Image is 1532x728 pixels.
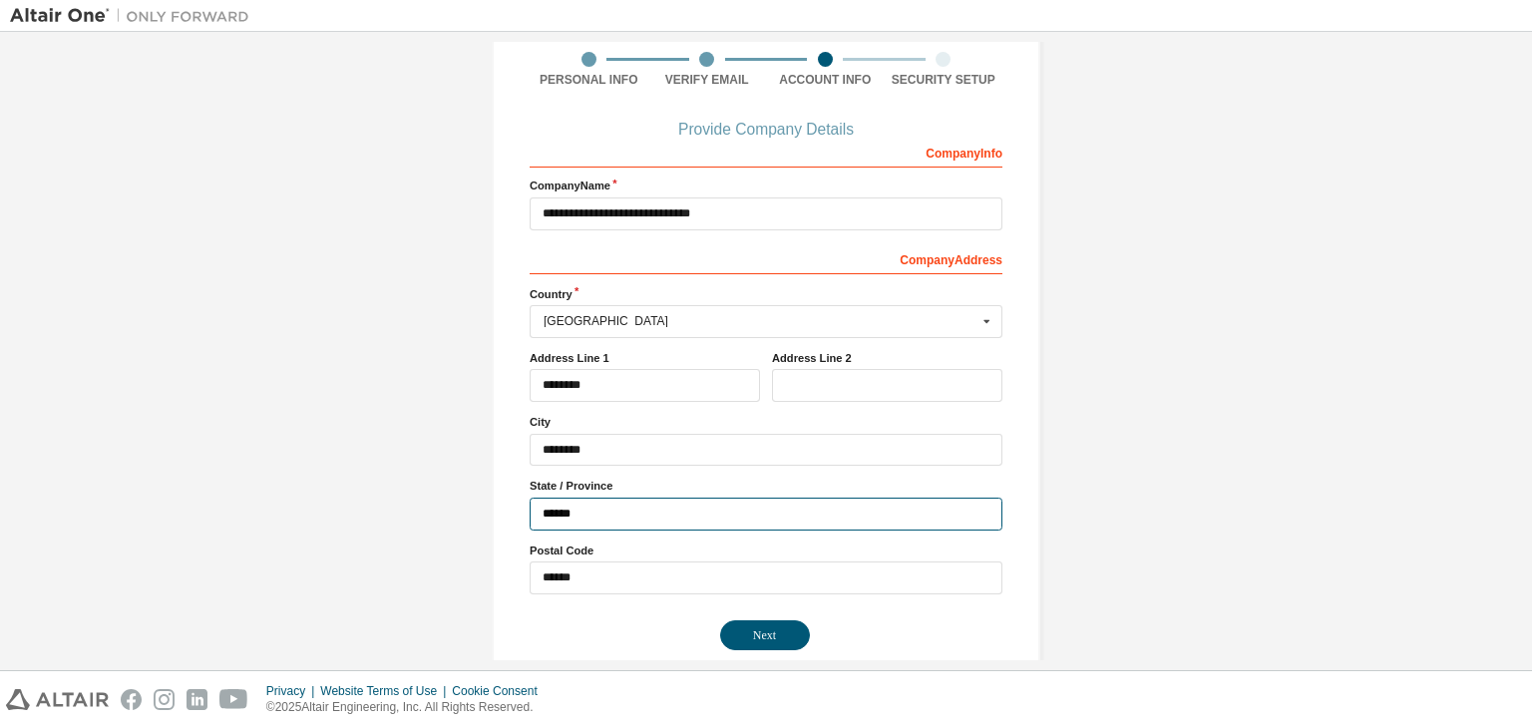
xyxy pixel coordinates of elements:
label: State / Province [530,478,1002,494]
label: Postal Code [530,543,1002,558]
div: [GEOGRAPHIC_DATA] [544,315,977,327]
img: facebook.svg [121,689,142,710]
label: Address Line 1 [530,350,760,366]
img: altair_logo.svg [6,689,109,710]
div: Company Info [530,136,1002,168]
img: instagram.svg [154,689,175,710]
div: Security Setup [885,72,1003,88]
label: Address Line 2 [772,350,1002,366]
div: Account Info [766,72,885,88]
img: youtube.svg [219,689,248,710]
div: Website Terms of Use [320,683,452,699]
label: Company Name [530,178,1002,193]
label: City [530,414,1002,430]
div: Cookie Consent [452,683,549,699]
div: Company Address [530,242,1002,274]
p: © 2025 Altair Engineering, Inc. All Rights Reserved. [266,699,550,716]
div: Provide Company Details [530,124,1002,136]
img: linkedin.svg [187,689,207,710]
div: Personal Info [530,72,648,88]
label: Country [530,286,1002,302]
img: Altair One [10,6,259,26]
div: Verify Email [648,72,767,88]
div: Privacy [266,683,320,699]
button: Next [720,620,810,650]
